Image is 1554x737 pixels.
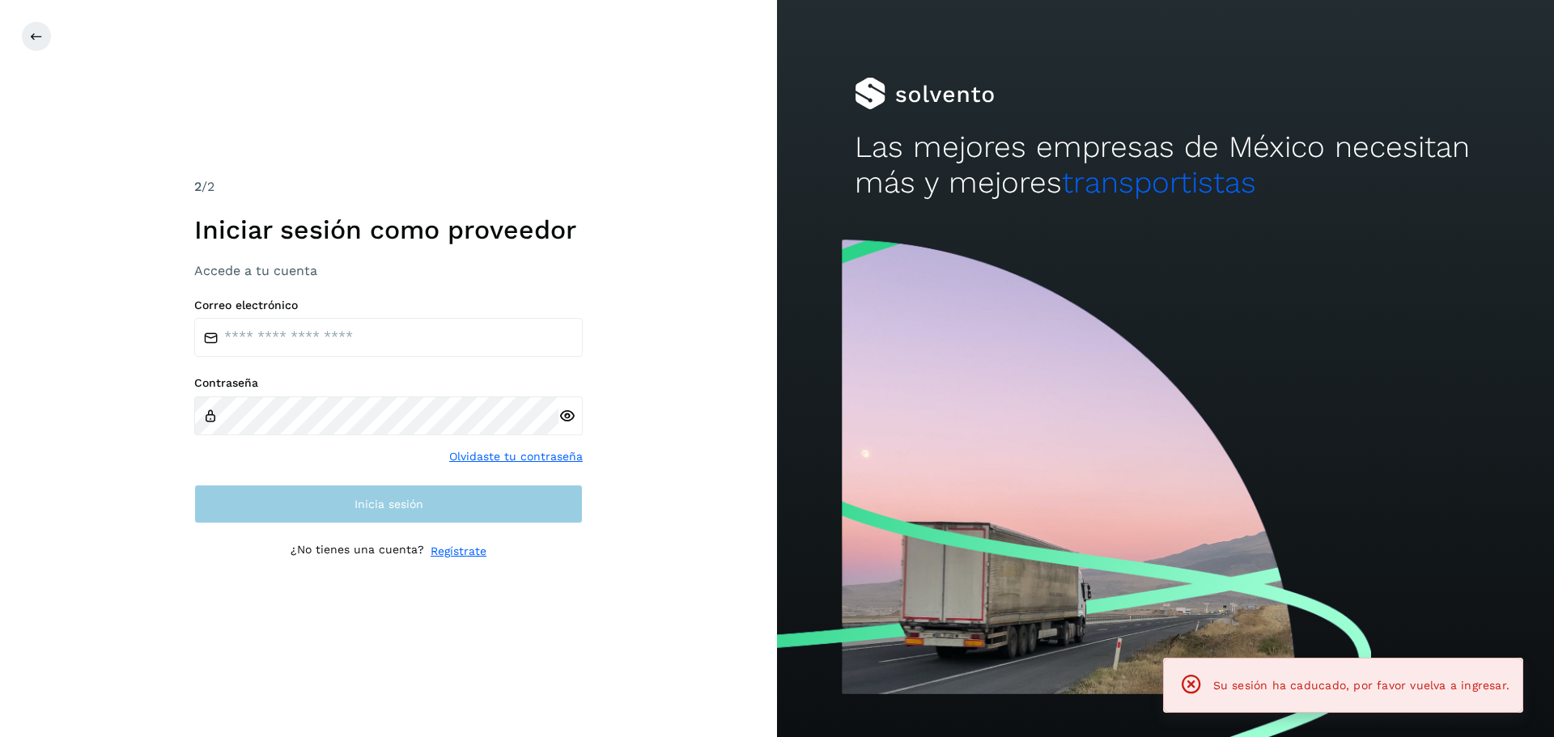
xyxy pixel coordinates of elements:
[194,299,583,312] label: Correo electrónico
[449,448,583,465] a: Olvidaste tu contraseña
[194,177,583,197] div: /2
[355,498,423,510] span: Inicia sesión
[194,263,583,278] h3: Accede a tu cuenta
[291,543,424,560] p: ¿No tienes una cuenta?
[855,129,1476,201] h2: Las mejores empresas de México necesitan más y mejores
[194,179,202,194] span: 2
[194,214,583,245] h1: Iniciar sesión como proveedor
[1213,679,1509,692] span: Su sesión ha caducado, por favor vuelva a ingresar.
[1062,165,1256,200] span: transportistas
[431,543,486,560] a: Regístrate
[194,376,583,390] label: Contraseña
[194,485,583,523] button: Inicia sesión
